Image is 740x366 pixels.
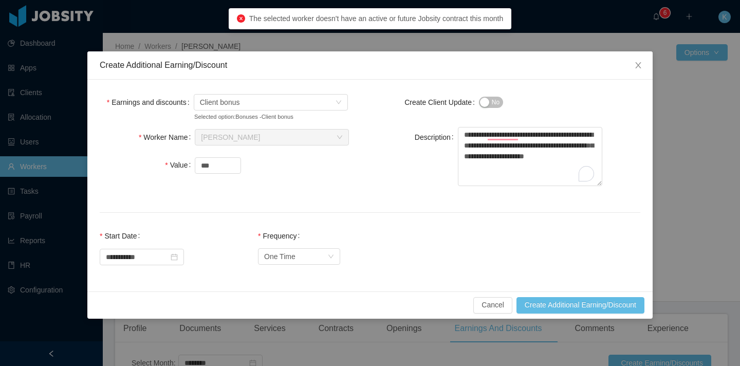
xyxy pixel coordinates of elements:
i: icon: down [328,253,334,261]
label: Description [415,133,458,141]
label: Frequency [258,232,304,240]
i: icon: down [337,134,343,141]
button: Cancel [473,297,512,314]
input: Value [195,158,240,173]
button: Create Client Update [479,97,503,108]
textarea: To enrich screen reader interactions, please activate Accessibility in Grammarly extension settings [458,127,602,186]
label: Earnings and discounts [107,98,194,106]
div: Create Additional Earning/Discount [100,60,640,71]
label: Create Client Update [404,98,479,106]
div: One Time [264,249,295,264]
div: Philipe Couto [201,130,260,145]
span: The selected worker doesn't have an active or future Jobsity contract this month [249,14,503,23]
label: Worker Name [139,133,195,141]
span: No [492,97,499,107]
i: icon: close [634,61,642,69]
span: Client bonus [200,95,240,110]
button: Create Additional Earning/Discount [516,297,644,314]
i: icon: down [336,99,342,106]
label: Start Date [100,232,144,240]
i: icon: calendar [171,253,178,261]
small: Selected option: Bonuses - Client bonus [194,113,325,121]
label: Value [165,161,195,169]
button: Close [624,51,653,80]
i: icon: close-circle [237,14,245,23]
